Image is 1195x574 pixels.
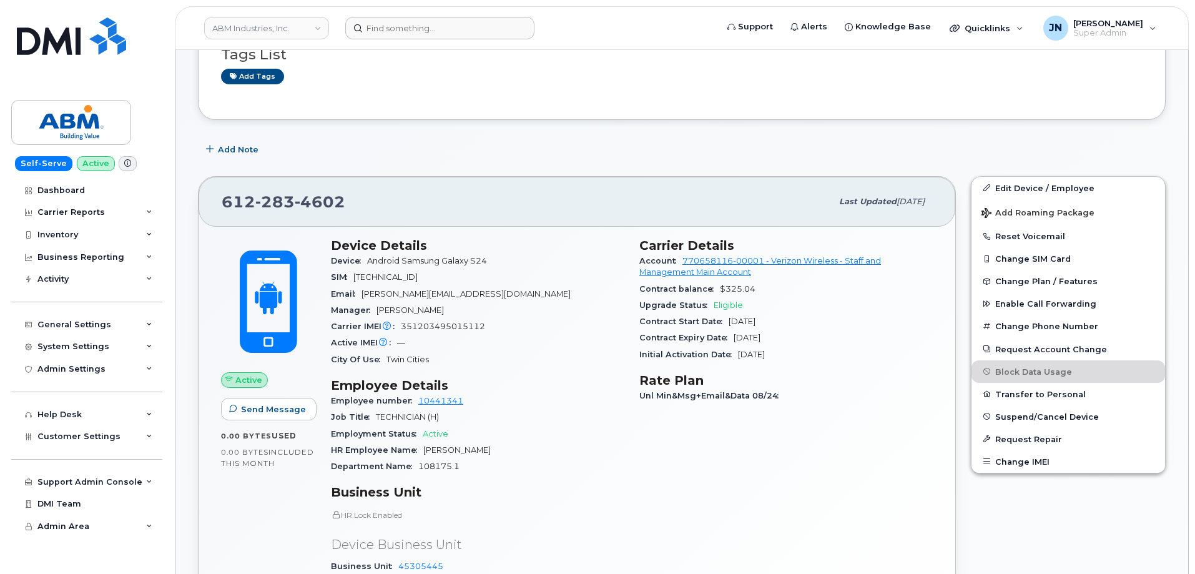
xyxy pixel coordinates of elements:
[331,305,376,315] span: Manager
[639,256,682,265] span: Account
[418,462,460,471] span: 108175.1
[295,192,345,211] span: 4602
[801,21,827,33] span: Alerts
[897,197,925,206] span: [DATE]
[729,317,755,326] span: [DATE]
[995,299,1096,309] span: Enable Call Forwarding
[331,462,418,471] span: Department Name
[971,292,1165,315] button: Enable Call Forwarding
[971,177,1165,199] a: Edit Device / Employee
[345,17,534,39] input: Find something...
[1035,16,1165,41] div: Joe Nguyen Jr.
[714,300,743,310] span: Eligible
[331,536,624,554] p: Device Business Unit
[331,355,386,364] span: City Of Use
[836,14,940,39] a: Knowledge Base
[639,350,738,359] span: Initial Activation Date
[221,447,314,468] span: included this month
[418,396,463,405] a: 10441341
[639,284,720,294] span: Contract balance
[639,373,933,388] h3: Rate Plan
[331,429,423,438] span: Employment Status
[981,208,1094,220] span: Add Roaming Package
[222,192,345,211] span: 612
[331,322,401,331] span: Carrier IMEI
[782,14,836,39] a: Alerts
[331,445,423,455] span: HR Employee Name
[965,23,1010,33] span: Quicklinks
[738,350,765,359] span: [DATE]
[331,289,361,299] span: Email
[397,338,405,347] span: —
[839,197,897,206] span: Last updated
[639,238,933,253] h3: Carrier Details
[971,338,1165,360] button: Request Account Change
[1049,21,1062,36] span: JN
[376,412,439,422] span: TECHNICIAN (H)
[423,429,448,438] span: Active
[331,510,624,520] p: HR Lock Enabled
[221,432,272,440] span: 0.00 Bytes
[367,256,487,265] span: Android Samsung Galaxy S24
[331,272,353,282] span: SIM
[855,21,931,33] span: Knowledge Base
[639,317,729,326] span: Contract Start Date
[235,374,262,386] span: Active
[971,383,1165,405] button: Transfer to Personal
[221,398,317,420] button: Send Message
[971,247,1165,270] button: Change SIM Card
[331,562,398,571] span: Business Unit
[331,256,367,265] span: Device
[221,47,1143,62] h3: Tags List
[971,315,1165,337] button: Change Phone Number
[331,485,624,500] h3: Business Unit
[720,284,755,294] span: $325.04
[1073,28,1143,38] span: Super Admin
[639,256,881,277] a: 770658116-00001 - Verizon Wireless - Staff and Management Main Account
[995,277,1098,286] span: Change Plan / Features
[639,333,734,342] span: Contract Expiry Date
[1073,18,1143,28] span: [PERSON_NAME]
[241,403,306,415] span: Send Message
[218,144,258,156] span: Add Note
[331,412,376,422] span: Job Title
[941,16,1032,41] div: Quicklinks
[272,431,297,440] span: used
[331,238,624,253] h3: Device Details
[639,300,714,310] span: Upgrade Status
[639,391,785,400] span: Unl Min&Msg+Email&Data 08/24
[423,445,491,455] span: [PERSON_NAME]
[719,14,782,39] a: Support
[971,270,1165,292] button: Change Plan / Features
[971,199,1165,225] button: Add Roaming Package
[971,450,1165,473] button: Change IMEI
[971,360,1165,383] button: Block Data Usage
[331,396,418,405] span: Employee number
[971,225,1165,247] button: Reset Voicemail
[353,272,418,282] span: [TECHNICAL_ID]
[401,322,485,331] span: 351203495015112
[738,21,773,33] span: Support
[204,17,329,39] a: ABM Industries, Inc.
[361,289,571,299] span: [PERSON_NAME][EMAIL_ADDRESS][DOMAIN_NAME]
[198,139,269,161] button: Add Note
[376,305,444,315] span: [PERSON_NAME]
[221,69,284,84] a: Add tags
[331,338,397,347] span: Active IMEI
[398,562,443,571] a: 45305445
[386,355,429,364] span: Twin Cities
[255,192,295,211] span: 283
[971,428,1165,450] button: Request Repair
[221,448,268,457] span: 0.00 Bytes
[331,378,624,393] h3: Employee Details
[995,412,1099,421] span: Suspend/Cancel Device
[734,333,760,342] span: [DATE]
[971,405,1165,428] button: Suspend/Cancel Device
